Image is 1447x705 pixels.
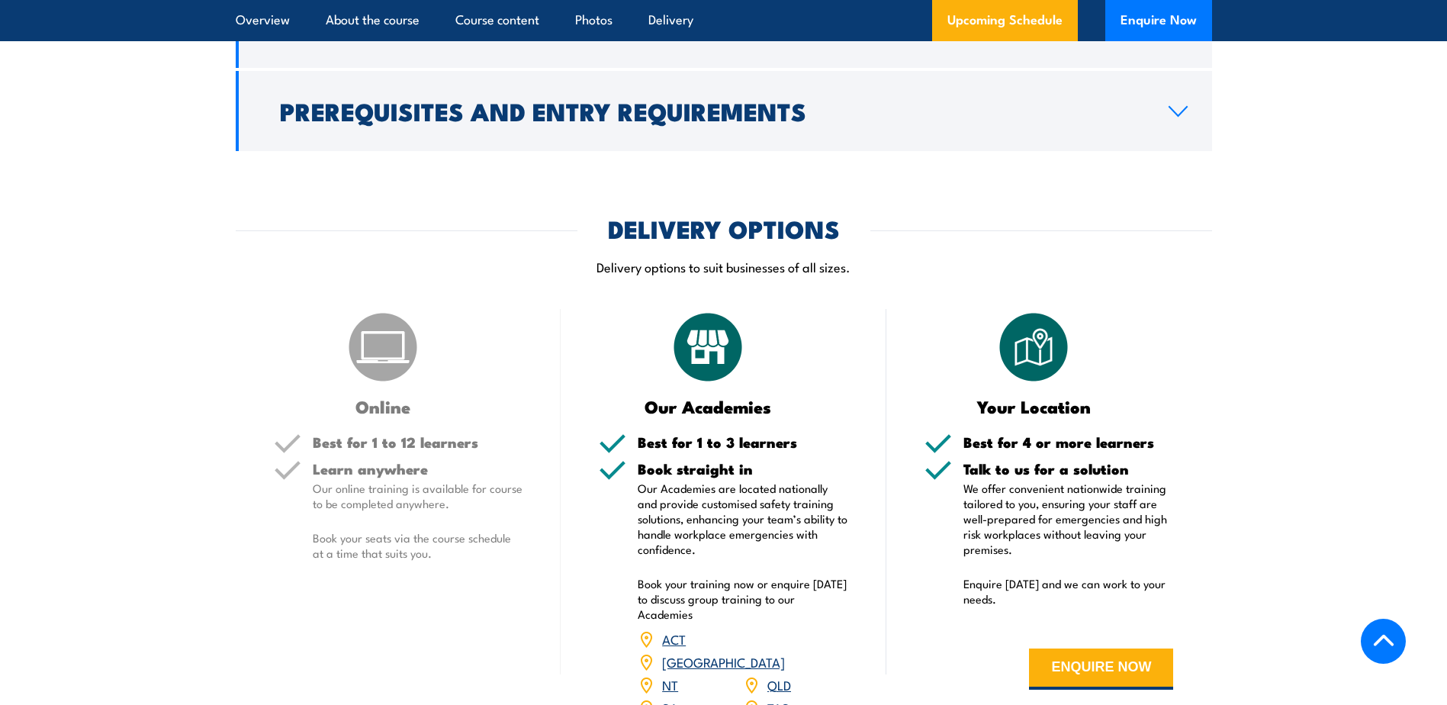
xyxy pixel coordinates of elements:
[313,435,523,449] h5: Best for 1 to 12 learners
[662,652,785,671] a: [GEOGRAPHIC_DATA]
[638,576,848,622] p: Book your training now or enquire [DATE] to discuss group training to our Academies
[274,398,493,415] h3: Online
[280,100,1144,121] h2: Prerequisites and Entry Requirements
[313,481,523,511] p: Our online training is available for course to be completed anywhere.
[236,258,1212,275] p: Delivery options to suit businesses of all sizes.
[313,462,523,476] h5: Learn anywhere
[662,675,678,694] a: NT
[662,629,686,648] a: ACT
[313,530,523,561] p: Book your seats via the course schedule at a time that suits you.
[767,675,791,694] a: QLD
[924,398,1143,415] h3: Your Location
[638,462,848,476] h5: Book straight in
[1029,649,1173,690] button: ENQUIRE NOW
[963,576,1174,607] p: Enquire [DATE] and we can work to your needs.
[963,462,1174,476] h5: Talk to us for a solution
[638,435,848,449] h5: Best for 1 to 3 learners
[638,481,848,557] p: Our Academies are located nationally and provide customised safety training solutions, enhancing ...
[236,71,1212,151] a: Prerequisites and Entry Requirements
[599,398,818,415] h3: Our Academies
[608,217,840,239] h2: DELIVERY OPTIONS
[963,481,1174,557] p: We offer convenient nationwide training tailored to you, ensuring your staff are well-prepared fo...
[963,435,1174,449] h5: Best for 4 or more learners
